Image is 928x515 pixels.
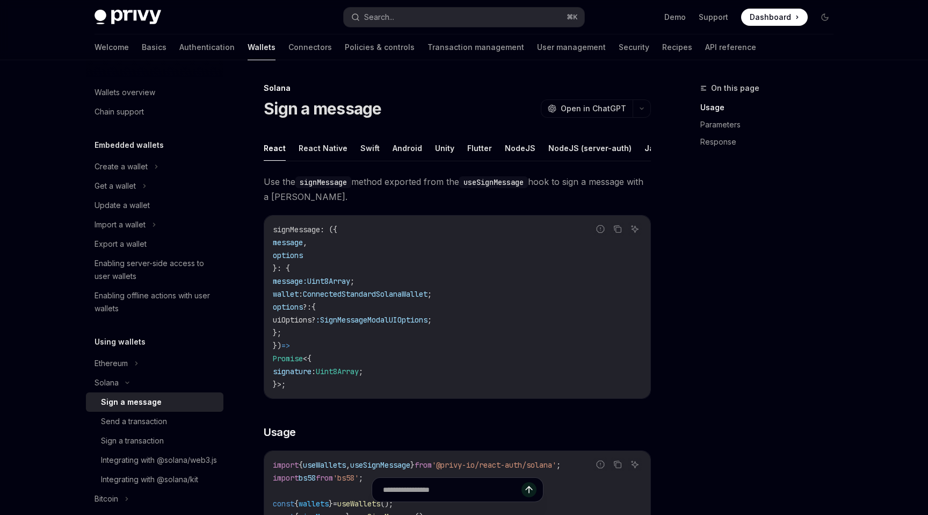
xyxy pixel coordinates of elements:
span: 'bs58' [333,473,359,483]
a: Sign a transaction [86,431,223,450]
a: Authentication [179,34,235,60]
div: Ethereum [95,357,128,370]
a: Response [700,133,842,151]
div: Bitcoin [95,492,118,505]
span: , [346,460,350,470]
a: Send a transaction [86,412,223,431]
div: Wallets overview [95,86,155,99]
button: Ask AI [628,222,642,236]
span: }: { [273,263,290,273]
a: Welcome [95,34,129,60]
div: Create a wallet [95,160,148,173]
span: Uint8Array [316,367,359,376]
span: } [410,460,415,470]
div: Integrating with @solana/web3.js [101,454,217,467]
button: React Native [299,135,347,161]
div: Sign a transaction [101,434,164,447]
span: options [273,251,303,260]
span: useSignMessage [350,460,410,470]
button: Copy the contents from the code block [611,222,625,236]
a: Export a wallet [86,234,223,254]
span: ⌘ K [567,13,578,22]
span: Uint8Array [307,276,350,286]
span: }>; [273,380,286,389]
a: Transaction management [427,34,524,60]
button: Ask AI [628,457,642,471]
span: { [299,460,303,470]
div: Get a wallet [95,180,136,192]
span: SignMessageModalUIOptions [320,315,427,325]
a: Support [699,12,728,23]
span: '@privy-io/react-auth/solana' [432,460,556,470]
button: React [264,135,286,161]
span: import [273,460,299,470]
a: Integrating with @solana/web3.js [86,450,223,470]
span: Use the method exported from the hook to sign a message with a [PERSON_NAME]. [264,174,651,204]
span: options [273,302,303,312]
img: dark logo [95,10,161,25]
a: Wallets overview [86,83,223,102]
div: Sign a message [101,396,162,409]
span: signature [273,367,311,376]
span: import [273,473,299,483]
span: ; [556,460,561,470]
button: NodeJS (server-auth) [548,135,632,161]
a: Enabling offline actions with user wallets [86,286,223,318]
span: useWallets [303,460,346,470]
div: Chain support [95,105,144,118]
a: Wallets [248,34,275,60]
span: <{ [303,354,311,363]
span: ; [427,289,432,299]
a: API reference [705,34,756,60]
div: Enabling server-side access to user wallets [95,257,217,283]
span: message [273,238,303,247]
a: Integrating with @solana/kit [86,470,223,489]
div: Integrating with @solana/kit [101,473,198,486]
span: , [303,238,307,247]
span: from [415,460,432,470]
span: }) [273,341,281,351]
h5: Embedded wallets [95,139,164,152]
a: User management [537,34,606,60]
span: ; [359,367,363,376]
div: Search... [364,11,394,24]
div: Import a wallet [95,218,146,231]
span: uiOptions? [273,315,316,325]
span: Promise [273,354,303,363]
span: message: [273,276,307,286]
a: Sign a message [86,392,223,412]
h5: Using wallets [95,335,146,348]
span: from [316,473,333,483]
a: Usage [700,99,842,116]
span: Open in ChatGPT [561,103,626,114]
a: Dashboard [741,9,808,26]
a: Policies & controls [345,34,415,60]
code: useSignMessage [459,176,528,188]
span: }; [273,328,281,338]
span: signMessage [273,225,320,234]
span: On this page [711,82,759,95]
button: Swift [360,135,380,161]
span: : [316,315,320,325]
button: Report incorrect code [593,457,607,471]
span: ; [350,276,354,286]
button: Report incorrect code [593,222,607,236]
span: wallet [273,289,299,299]
span: : ({ [320,225,337,234]
div: Enabling offline actions with user wallets [95,289,217,315]
button: Search...⌘K [344,8,584,27]
span: ConnectedStandardSolanaWallet [303,289,427,299]
span: => [281,341,290,351]
a: Basics [142,34,166,60]
a: Enabling server-side access to user wallets [86,254,223,286]
div: Export a wallet [95,238,147,251]
button: Java [644,135,663,161]
a: Demo [664,12,686,23]
span: Usage [264,425,296,440]
span: : [299,289,303,299]
button: Send message [521,482,536,497]
button: NodeJS [505,135,535,161]
a: Chain support [86,102,223,121]
button: Toggle dark mode [816,9,833,26]
span: ; [427,315,432,325]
